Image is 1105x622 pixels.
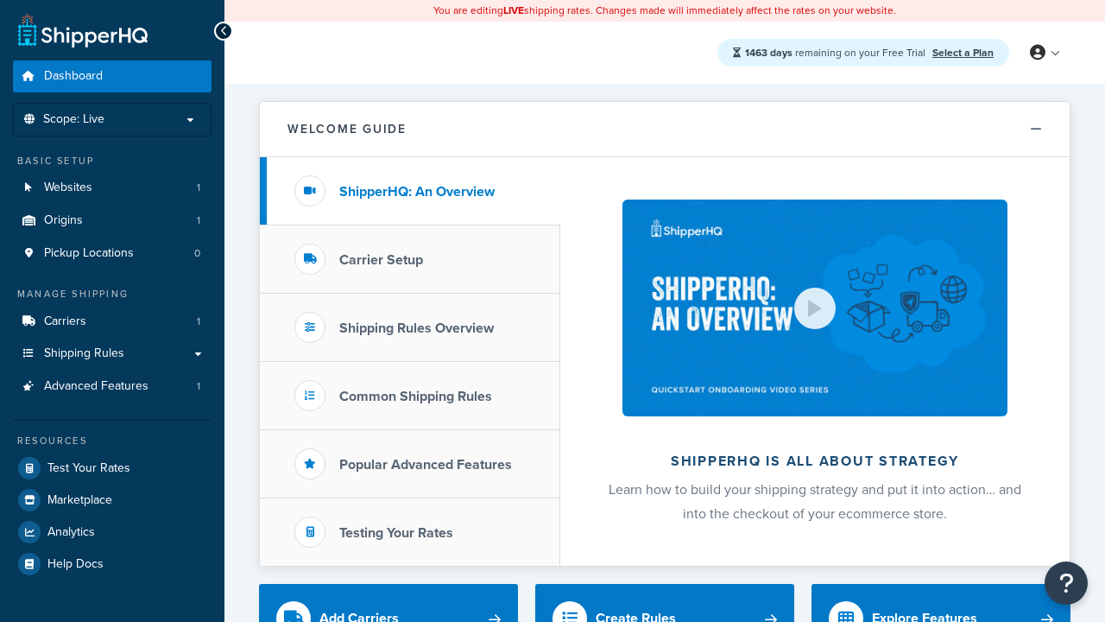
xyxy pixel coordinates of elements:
[609,479,1021,524] span: Learn how to build your shipping strategy and put it into action… and into the checkout of your e...
[44,181,92,195] span: Websites
[745,45,928,60] span: remaining on your Free Trial
[13,205,212,237] a: Origins1
[339,389,492,404] h3: Common Shipping Rules
[339,457,512,473] h3: Popular Advanced Features
[44,379,148,394] span: Advanced Features
[13,549,212,580] a: Help Docs
[197,181,200,195] span: 1
[13,172,212,204] li: Websites
[13,371,212,403] li: Advanced Features
[13,238,212,270] a: Pickup Locations0
[13,306,212,338] a: Carriers1
[13,154,212,168] div: Basic Setup
[197,213,200,228] span: 1
[197,314,200,329] span: 1
[13,238,212,270] li: Pickup Locations
[339,525,453,541] h3: Testing Your Rates
[13,287,212,301] div: Manage Shipping
[44,246,134,261] span: Pickup Locations
[13,453,212,484] a: Test Your Rates
[47,493,112,508] span: Marketplace
[44,314,86,329] span: Carriers
[339,184,495,200] h3: ShipperHQ: An Overview
[194,246,200,261] span: 0
[13,172,212,204] a: Websites1
[47,461,130,476] span: Test Your Rates
[339,252,423,268] h3: Carrier Setup
[13,60,212,92] a: Dashboard
[339,321,494,336] h3: Shipping Rules Overview
[13,205,212,237] li: Origins
[13,338,212,370] a: Shipping Rules
[260,102,1070,157] button: Welcome Guide
[197,379,200,394] span: 1
[47,557,104,572] span: Help Docs
[932,45,994,60] a: Select a Plan
[13,485,212,516] a: Marketplace
[503,3,524,18] b: LIVE
[1045,562,1088,605] button: Open Resource Center
[287,123,407,136] h2: Welcome Guide
[44,346,124,361] span: Shipping Rules
[13,517,212,548] a: Analytics
[43,112,104,127] span: Scope: Live
[13,306,212,338] li: Carriers
[622,200,1007,416] img: ShipperHQ is all about strategy
[745,45,792,60] strong: 1463 days
[44,213,83,228] span: Origins
[606,454,1024,469] h2: ShipperHQ is all about strategy
[13,434,212,448] div: Resources
[44,69,103,84] span: Dashboard
[13,371,212,403] a: Advanced Features1
[47,525,95,540] span: Analytics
